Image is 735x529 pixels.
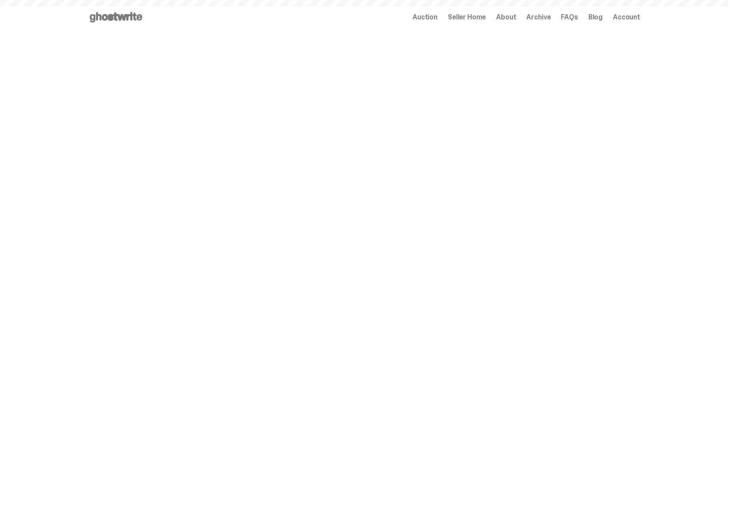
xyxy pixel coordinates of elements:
[413,14,438,21] a: Auction
[588,14,603,21] a: Blog
[561,14,578,21] a: FAQs
[448,14,486,21] a: Seller Home
[526,14,550,21] a: Archive
[496,14,516,21] a: About
[613,14,640,21] a: Account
